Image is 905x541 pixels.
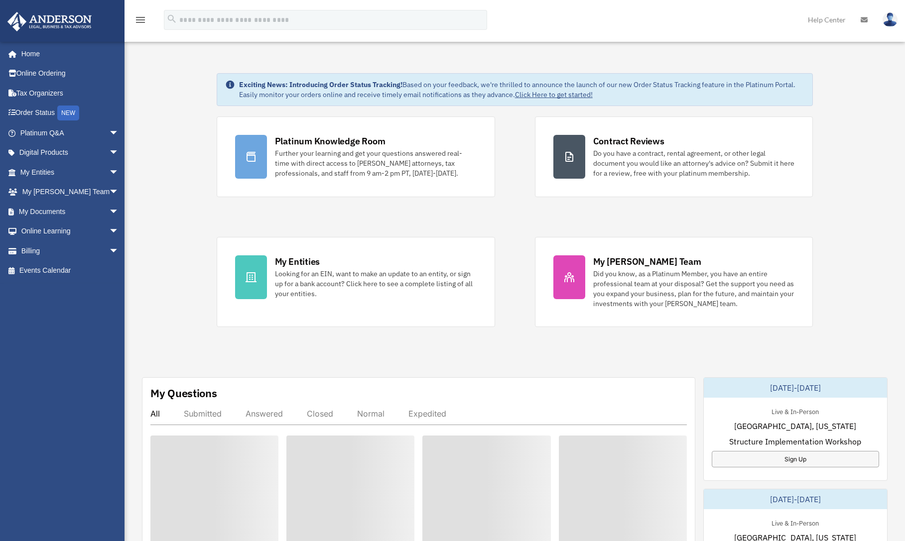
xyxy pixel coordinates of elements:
a: My Documentsarrow_drop_down [7,202,134,221]
img: User Pic [883,12,898,27]
a: Billingarrow_drop_down [7,241,134,261]
div: Did you know, as a Platinum Member, you have an entire professional team at your disposal? Get th... [593,269,795,309]
div: Expedited [408,409,446,419]
div: My [PERSON_NAME] Team [593,255,701,268]
div: Closed [307,409,333,419]
a: Online Learningarrow_drop_down [7,221,134,241]
div: Live & In-Person [764,406,827,416]
div: My Questions [150,386,217,401]
div: [DATE]-[DATE] [704,489,887,509]
div: Based on your feedback, we're thrilled to announce the launch of our new Order Status Tracking fe... [239,80,805,100]
a: My [PERSON_NAME] Teamarrow_drop_down [7,182,134,202]
div: Normal [357,409,385,419]
div: Contract Reviews [593,135,664,147]
a: Platinum Knowledge Room Further your learning and get your questions answered real-time with dire... [217,116,495,197]
div: Platinum Knowledge Room [275,135,386,147]
a: My Entitiesarrow_drop_down [7,162,134,182]
a: Events Calendar [7,261,134,281]
span: arrow_drop_down [109,221,129,242]
i: menu [134,14,146,26]
div: Answered [246,409,283,419]
div: Do you have a contract, rental agreement, or other legal document you would like an attorney's ad... [593,148,795,178]
a: Online Ordering [7,64,134,84]
a: Tax Organizers [7,83,134,103]
a: Sign Up [712,451,879,467]
i: search [166,13,177,24]
span: arrow_drop_down [109,123,129,143]
span: arrow_drop_down [109,241,129,261]
img: Anderson Advisors Platinum Portal [4,12,95,31]
a: menu [134,17,146,26]
div: NEW [57,106,79,120]
a: Home [7,44,129,64]
div: [DATE]-[DATE] [704,378,887,398]
span: Structure Implementation Workshop [729,435,861,447]
span: arrow_drop_down [109,162,129,183]
a: My [PERSON_NAME] Team Did you know, as a Platinum Member, you have an entire professional team at... [535,237,813,327]
a: Contract Reviews Do you have a contract, rental agreement, or other legal document you would like... [535,116,813,197]
div: All [150,409,160,419]
div: Further your learning and get your questions answered real-time with direct access to [PERSON_NAM... [275,148,477,178]
a: Click Here to get started! [515,90,593,99]
div: Submitted [184,409,222,419]
strong: Exciting News: Introducing Order Status Tracking! [239,80,402,89]
span: arrow_drop_down [109,202,129,222]
span: arrow_drop_down [109,182,129,203]
span: [GEOGRAPHIC_DATA], [US_STATE] [734,420,856,432]
a: Platinum Q&Aarrow_drop_down [7,123,134,143]
a: Order StatusNEW [7,103,134,123]
div: Live & In-Person [764,517,827,528]
a: Digital Productsarrow_drop_down [7,143,134,163]
div: My Entities [275,255,320,268]
span: arrow_drop_down [109,143,129,163]
a: My Entities Looking for an EIN, want to make an update to an entity, or sign up for a bank accoun... [217,237,495,327]
div: Looking for an EIN, want to make an update to an entity, or sign up for a bank account? Click her... [275,269,477,299]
